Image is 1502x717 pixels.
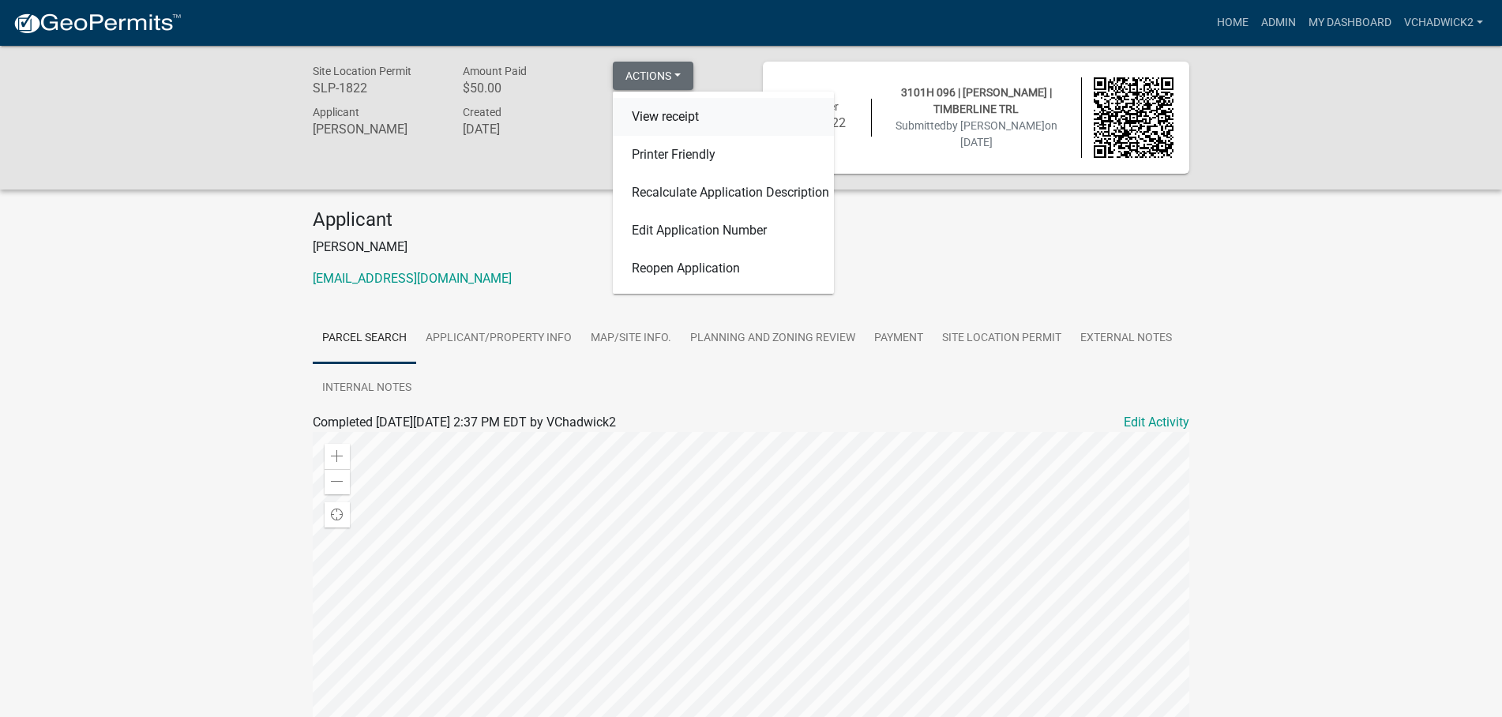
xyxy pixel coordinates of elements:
a: Home [1211,8,1255,38]
a: Applicant/Property Info [416,313,581,364]
h4: Applicant [313,208,1189,231]
div: Find my location [325,502,350,527]
h6: [PERSON_NAME] [313,122,439,137]
a: Edit Application Number [613,212,834,250]
span: Created [463,106,501,118]
a: Admin [1255,8,1302,38]
div: Actions [613,92,834,294]
a: Internal Notes [313,363,421,414]
div: Zoom in [325,444,350,469]
span: by [PERSON_NAME] [946,119,1045,132]
a: View receipt [613,98,834,136]
a: Payment [865,313,933,364]
img: QR code [1094,77,1174,158]
a: External Notes [1071,313,1181,364]
span: Completed [DATE][DATE] 2:37 PM EDT by VChadwick2 [313,415,616,430]
a: Planning and Zoning Review [681,313,865,364]
a: Reopen Application [613,250,834,287]
a: Map/Site Info. [581,313,681,364]
span: Applicant [313,106,359,118]
a: Edit Activity [1124,413,1189,432]
a: Parcel search [313,313,416,364]
button: Actions [613,62,693,90]
a: VChadwick2 [1398,8,1489,38]
span: 3101H 096 | [PERSON_NAME] | TIMBERLINE TRL [901,86,1052,115]
h6: [DATE] [463,122,589,137]
a: Site Location Permit [933,313,1071,364]
a: My Dashboard [1302,8,1398,38]
a: Printer Friendly [613,136,834,174]
span: Amount Paid [463,65,527,77]
div: Zoom out [325,469,350,494]
span: Submitted on [DATE] [896,119,1057,148]
h6: SLP-1822 [313,81,439,96]
a: Recalculate Application Description [613,174,834,212]
a: [EMAIL_ADDRESS][DOMAIN_NAME] [313,271,512,286]
p: [PERSON_NAME] [313,238,1189,257]
h6: $50.00 [463,81,589,96]
span: Site Location Permit [313,65,411,77]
